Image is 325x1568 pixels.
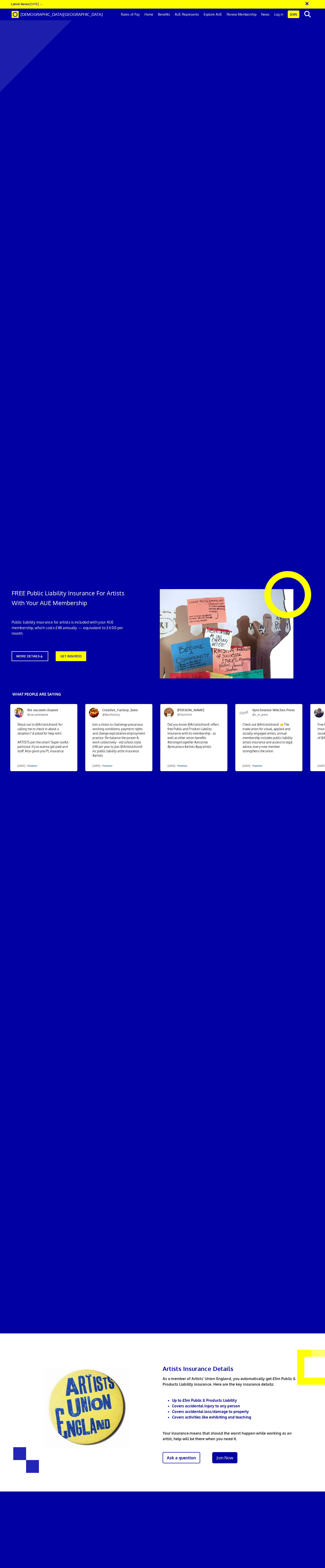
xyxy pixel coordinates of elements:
a: Twitter [103,764,112,767]
a: Brand [DEMOGRAPHIC_DATA][GEOGRAPHIC_DATA] [8,9,106,20]
span: Creative_Factory_boro [99,708,144,717]
span: [DATE] • [243,762,262,769]
p: Your insurance means that should the worst happen while working as an artist, help will be there ... [163,1430,301,1442]
p: Check out @ArtistsUnionE 👉The trade union for visual, applied and socially engaged artists, annua... [239,721,299,771]
a: Join Now [212,1452,237,1463]
a: Renew Membership [224,9,259,20]
a: MORE DETAILS [12,651,48,661]
button: search [300,9,315,19]
h2: Artists Insurance Details [163,1364,301,1374]
li: Covers accidental loss/damage to property [172,1409,301,1414]
a: Log in [272,9,286,20]
a: Twitter [28,764,37,767]
span: @vacuumcleaner [27,713,48,716]
span: [DATE] • [92,762,112,769]
h1: FREE Public Liability Insurance For Artists With Your AUE Membership [12,588,133,608]
a: Join [288,10,299,18]
span: [DEMOGRAPHIC_DATA][GEOGRAPHIC_DATA] [21,12,103,17]
a: Ask a question [163,1452,200,1463]
span: @BoroFactory [102,713,120,716]
p: Did you know @ArtistsUnionE offers free Public and Product Liability Insurance with its membershi... [164,721,224,771]
a: GET INSURED [56,651,86,661]
p: Shout out to @ArtistsUnionE for calling me to check in about a situation I’d asked for help with.... [14,721,74,771]
li: Up to £5m Public & Products Liability [172,1398,301,1403]
span: the vacuum cleaner [24,708,68,717]
a: AUE Represents [172,9,201,20]
p: Join a Union to challenge precarious working conditions, payment rights and change exploitative e... [89,721,149,771]
a: Rates of Pay [119,9,142,20]
a: Explore AUE [201,9,224,20]
strong: Latest News: [11,2,30,6]
a: Twitter [178,764,187,767]
a: News [259,9,272,20]
li: Covers accidental Injury to any person [172,1403,301,1409]
span: @TextArtist [177,713,192,716]
a: Twitter [253,764,262,767]
span: [DATE] • [168,762,187,769]
span: [DATE] • [17,762,37,769]
li: Covers activities like exhibiting and teaching [172,1414,301,1420]
span: [PERSON_NAME] [174,708,219,717]
p: As a member of Artists’ Union England, you automatically get £5m Public & Products Liability insu... [163,1376,301,1387]
p: Public liability insurance for artists is included with your AUE membership, which costs £48 annu... [12,619,133,636]
span: Synchronise Witches Press [249,708,294,717]
a: Home [142,9,156,20]
span: @s_w_press [252,713,268,716]
a: Latest News:[DATE] → [11,2,42,6]
a: Benefits [156,9,172,20]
